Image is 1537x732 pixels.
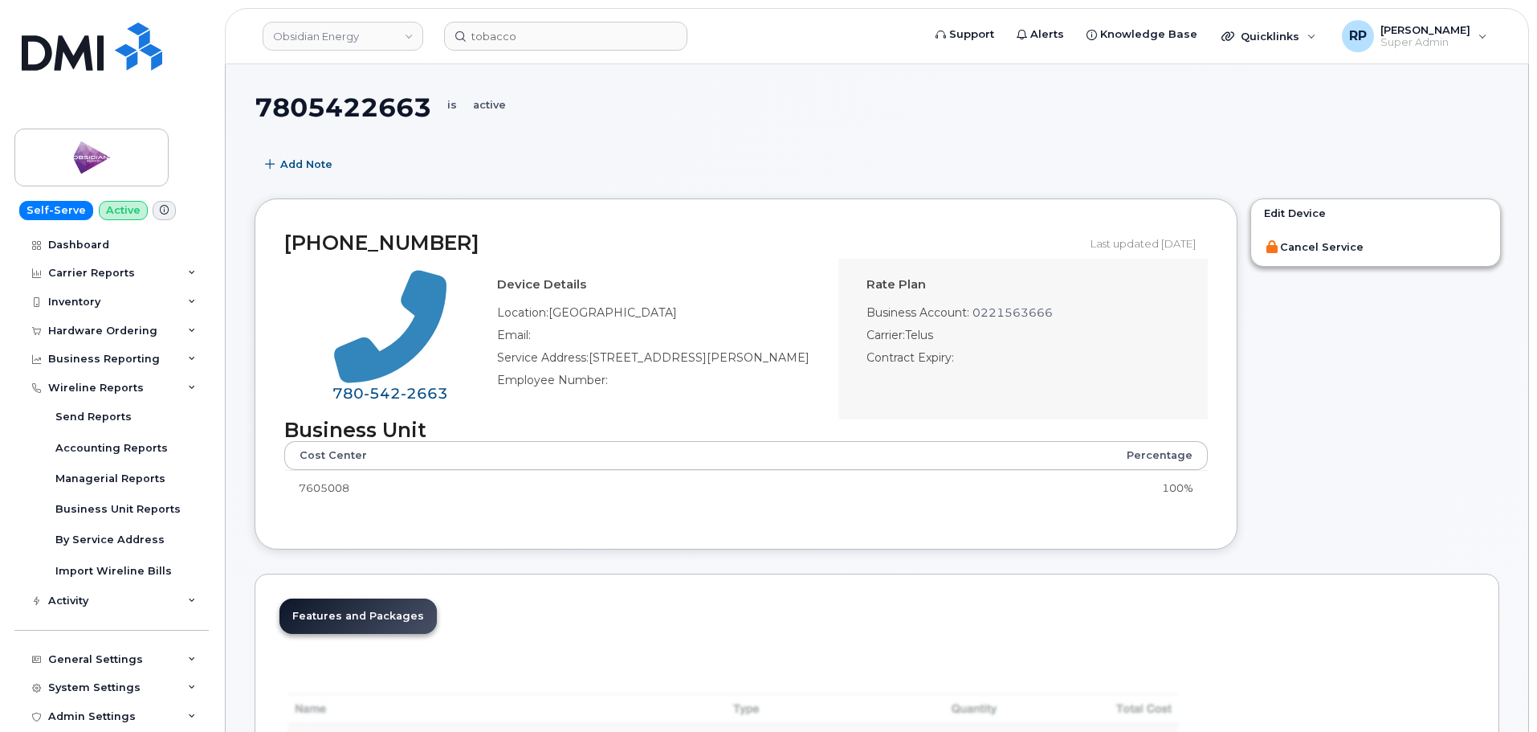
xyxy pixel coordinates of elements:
[866,327,1196,350] li: Carrier:
[497,372,826,395] li: Employee Number:
[548,305,677,320] span: [GEOGRAPHIC_DATA]
[497,305,826,327] li: Location:
[284,441,750,470] th: Cost Center
[1091,237,1196,250] span: Last updated [DATE]
[866,278,1196,292] h4: Rate Plan
[284,419,1208,442] h2: Business Unit
[497,327,826,350] li: Email:
[255,93,1499,121] h1: 7805422663
[589,350,809,365] span: [STREET_ADDRESS][PERSON_NAME]
[866,305,1196,327] li: Business Account:
[866,350,1196,372] li: Contract Expiry:
[255,150,346,179] button: Add Note
[1251,199,1500,228] a: Edit Device
[750,470,1208,505] td: 100%
[473,100,506,111] small: active
[332,384,448,403] span: 780
[497,350,826,372] li: Service Address:
[1251,233,1500,262] a: Cancel Service
[364,384,401,403] span: 542
[905,328,933,342] span: Telus
[447,100,457,111] small: is
[280,157,332,172] span: Add Note
[284,232,1082,255] h2: [PHONE_NUMBER]
[750,441,1208,470] th: Percentage
[497,278,826,292] h4: Device Details
[279,599,437,634] a: Features and Packages
[284,470,750,505] td: 7605008
[972,305,1053,320] a: 0221563666
[401,384,448,403] span: 2663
